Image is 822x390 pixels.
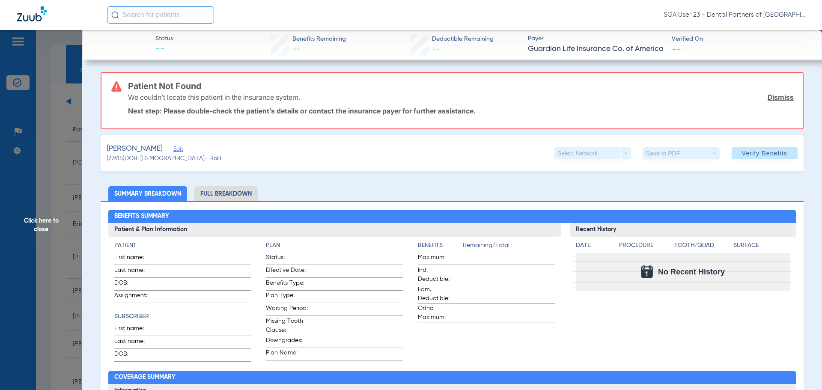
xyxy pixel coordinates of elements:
input: Search for patients [107,6,214,24]
span: Plan Type: [266,291,308,303]
h4: Subscriber [114,312,251,321]
img: Search Icon [111,11,119,19]
h4: Benefits [418,241,463,250]
span: Benefits Type: [266,279,308,290]
span: Payer [528,34,664,43]
span: Deductible Remaining [432,35,494,44]
span: SGA User 23 - Dental Partners of [GEOGRAPHIC_DATA]-JESUP [664,11,805,19]
li: Summary Breakdown [108,186,187,201]
span: -- [432,45,440,53]
span: Edit [173,146,181,154]
span: Downgrades: [266,336,308,348]
h3: Recent History [570,223,796,237]
span: Verify Benefits [742,150,787,157]
iframe: Chat Widget [779,349,822,390]
p: We couldn’t locate this patient in the insurance system. [128,93,300,101]
span: Guardian Life Insurance Co. of America [528,44,664,54]
span: Fam. Deductible: [418,285,460,303]
h4: Plan [266,241,403,250]
button: Verify Benefits [732,147,798,159]
span: Maximum: [418,253,460,265]
span: Assignment: [114,291,156,303]
span: -- [155,44,173,56]
h4: Procedure [619,241,671,250]
a: Dismiss [768,93,794,101]
span: Ind. Deductible: [418,266,460,284]
span: Status [155,34,173,43]
h2: Benefits Summary [108,210,796,223]
span: First name: [114,324,156,336]
span: Verified On [672,35,808,44]
span: -- [672,45,681,54]
span: Effective Date: [266,266,308,277]
span: First name: [114,253,156,265]
img: error-icon [111,81,122,92]
h3: Patient & Plan Information [108,223,561,237]
span: DOB: [114,279,156,290]
span: Last name: [114,266,156,277]
span: Last name: [114,337,156,348]
span: Missing Tooth Clause: [266,317,308,335]
span: Benefits Remaining [292,35,346,44]
span: Status: [266,253,308,265]
span: -- [292,45,300,53]
span: Ortho Maximum: [418,304,460,322]
app-breakdown-title: Date [576,241,612,253]
span: Remaining/Total [463,241,555,253]
h4: Tooth/Quad [674,241,731,250]
h4: Date [576,241,612,250]
h3: Patient Not Found [128,82,794,90]
span: DOB: [114,350,156,361]
app-breakdown-title: Surface [733,241,790,253]
span: [PERSON_NAME] [107,143,163,154]
h4: Surface [733,241,790,250]
h2: Coverage Summary [108,371,796,384]
span: No Recent History [658,268,725,276]
app-breakdown-title: Benefits [418,241,463,253]
h4: Patient [114,241,251,250]
img: Calendar [641,265,653,278]
span: Waiting Period: [266,304,308,316]
img: Zuub Logo [17,6,47,21]
app-breakdown-title: Procedure [619,241,671,253]
app-breakdown-title: Tooth/Quad [674,241,731,253]
li: Full Breakdown [194,186,258,201]
span: Plan Name: [266,348,308,360]
p: Next step: Please double-check the patient’s details or contact the insurance payer for further a... [128,107,794,115]
span: (27615) DOB: [DEMOGRAPHIC_DATA] - HoH [107,154,221,163]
